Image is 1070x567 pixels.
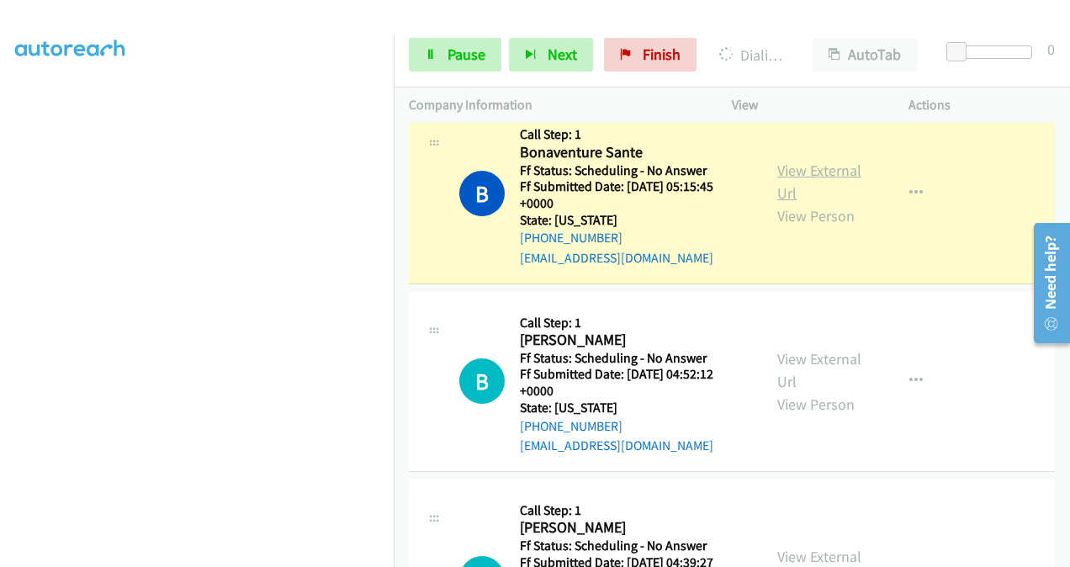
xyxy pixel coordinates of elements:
button: Next [509,38,593,72]
p: Dialing Bonaventure Sante [719,44,782,66]
h1: B [459,358,505,404]
a: View Person [777,206,855,225]
div: 0 [1047,38,1055,61]
a: [EMAIL_ADDRESS][DOMAIN_NAME] [520,437,713,453]
button: AutoTab [813,38,917,72]
span: Next [548,45,577,64]
h5: State: [US_STATE] [520,212,747,229]
a: Finish [604,38,697,72]
a: Pause [409,38,501,72]
a: [EMAIL_ADDRESS][DOMAIN_NAME] [520,250,713,266]
h5: Ff Status: Scheduling - No Answer [520,538,747,554]
h5: Ff Submitted Date: [DATE] 05:15:45 +0000 [520,178,747,211]
h2: Bonaventure Sante [520,143,747,162]
h2: [PERSON_NAME] [520,331,747,350]
h5: State: [US_STATE] [520,400,747,416]
h5: Ff Status: Scheduling - No Answer [520,350,747,367]
span: Finish [643,45,681,64]
div: Delay between calls (in seconds) [955,45,1032,59]
a: View External Url [777,161,861,203]
a: [PHONE_NUMBER] [520,418,622,434]
iframe: Resource Center [1022,216,1070,350]
h2: [PERSON_NAME] [520,518,747,538]
a: View External Url [777,349,861,391]
p: Company Information [409,95,702,115]
a: View Person [777,395,855,414]
div: The call is yet to be attempted [459,358,505,404]
h5: Ff Submitted Date: [DATE] 04:52:12 +0000 [520,366,747,399]
h5: Call Step: 1 [520,502,747,519]
h5: Ff Status: Scheduling - No Answer [520,162,747,179]
p: Actions [908,95,1055,115]
h5: Call Step: 1 [520,126,747,143]
h1: B [459,171,505,216]
span: Pause [448,45,485,64]
h5: Call Step: 1 [520,315,747,331]
p: View [732,95,878,115]
a: [PHONE_NUMBER] [520,230,622,246]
